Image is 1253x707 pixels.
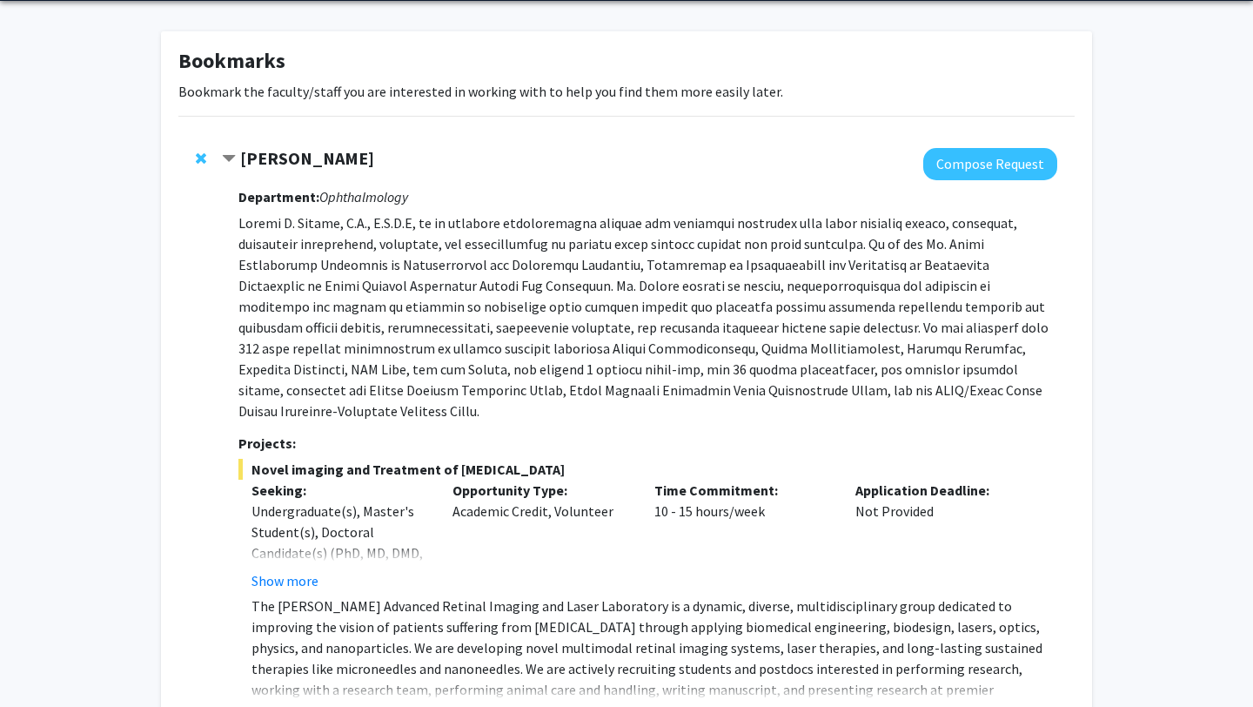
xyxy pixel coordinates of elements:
h1: Bookmarks [178,49,1075,74]
span: Remove Yannis Paulus from bookmarks [196,151,206,165]
div: Not Provided [842,480,1044,591]
strong: [PERSON_NAME] [240,147,374,169]
p: Opportunity Type: [452,480,628,501]
p: Loremi D. Sitame, C.A., E.S.D.E, te in utlabore etdoloremagna aliquae adm veniamqui nostrudex ull... [238,212,1057,421]
p: Time Commitment: [654,480,830,501]
button: Compose Request to Yannis Paulus [923,148,1057,180]
strong: Projects: [238,434,296,452]
div: Undergraduate(s), Master's Student(s), Doctoral Candidate(s) (PhD, MD, DMD, PharmD, etc.), Postdo... [251,501,427,647]
div: Academic Credit, Volunteer [439,480,641,591]
iframe: Chat [13,629,74,694]
span: Contract Yannis Paulus Bookmark [222,152,236,166]
button: Show more [251,570,318,591]
p: Application Deadline: [855,480,1031,501]
p: Bookmark the faculty/staff you are interested in working with to help you find them more easily l... [178,81,1075,102]
span: Novel imaging and Treatment of [MEDICAL_DATA] [238,459,1057,480]
i: Ophthalmology [319,188,408,205]
div: 10 - 15 hours/week [641,480,843,591]
p: Seeking: [251,480,427,501]
strong: Department: [238,188,319,205]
